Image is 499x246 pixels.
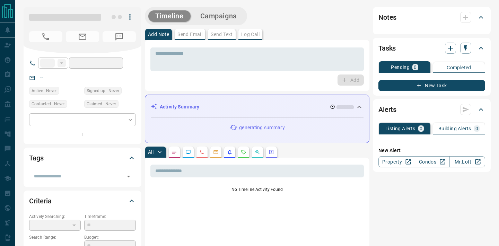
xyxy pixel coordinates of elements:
svg: Calls [199,149,205,155]
span: No Number [29,31,62,42]
p: 0 [414,65,417,70]
p: Search Range: [29,234,81,240]
svg: Opportunities [255,149,260,155]
a: Property [378,156,414,167]
button: Open [124,172,133,181]
svg: Requests [241,149,246,155]
svg: Agent Actions [269,149,274,155]
svg: Listing Alerts [227,149,233,155]
a: Mr.Loft [449,156,485,167]
p: Activity Summary [160,103,199,111]
div: Notes [378,9,485,26]
p: New Alert: [378,147,485,154]
a: Condos [414,156,449,167]
div: Activity Summary [151,100,364,113]
p: Add Note [148,32,169,37]
p: Building Alerts [438,126,471,131]
p: generating summary [239,124,284,131]
div: Alerts [378,101,485,118]
p: Listing Alerts [385,126,415,131]
span: Claimed - Never [87,100,116,107]
svg: Lead Browsing Activity [185,149,191,155]
svg: Notes [172,149,177,155]
span: Active - Never [32,87,57,94]
h2: Tasks [378,43,396,54]
button: New Task [378,80,485,91]
span: Contacted - Never [32,100,65,107]
p: All [148,150,154,155]
h2: Notes [378,12,396,23]
p: 0 [475,126,478,131]
button: Campaigns [193,10,244,22]
p: Completed [447,65,471,70]
p: Timeframe: [84,213,136,220]
svg: Emails [213,149,219,155]
p: No Timeline Activity Found [150,186,364,193]
span: No Email [66,31,99,42]
a: -- [40,75,43,80]
h2: Tags [29,152,43,164]
span: No Number [103,31,136,42]
h2: Criteria [29,195,52,207]
span: Signed up - Never [87,87,119,94]
p: 0 [420,126,422,131]
p: Budget: [84,234,136,240]
p: Pending [391,65,410,70]
h2: Alerts [378,104,396,115]
div: Tags [29,150,136,166]
div: Criteria [29,193,136,209]
button: Timeline [148,10,191,22]
div: Tasks [378,40,485,56]
p: Actively Searching: [29,213,81,220]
